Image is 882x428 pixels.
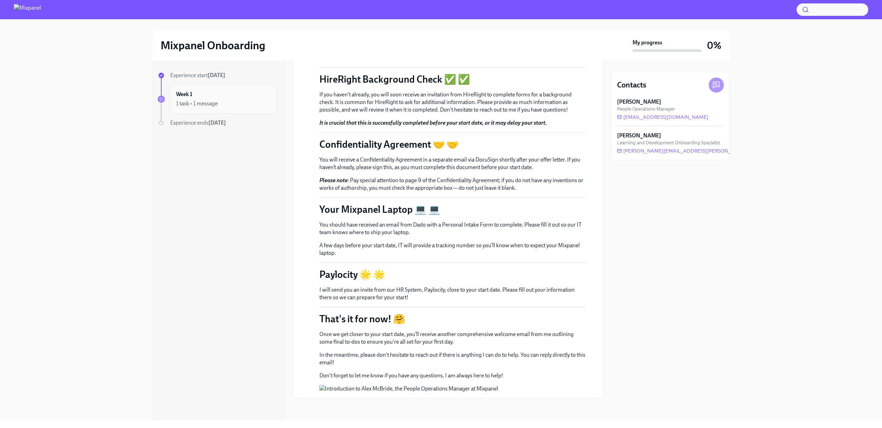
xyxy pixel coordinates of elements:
p: Paylocity 🌟 🌟 [319,268,385,281]
strong: My progress [633,39,662,46]
strong: Please note [319,177,348,184]
strong: [DATE] [208,119,226,126]
strong: [DATE] [208,72,225,79]
button: Zoom image [319,385,586,393]
a: [PERSON_NAME][EMAIL_ADDRESS][PERSON_NAME][DOMAIN_NAME] [617,147,789,154]
p: A few days before your start date, IT will provide a tracking number so you’ll know when to expec... [319,242,586,257]
span: Experience start [170,72,225,79]
strong: [PERSON_NAME] [617,132,661,139]
a: [EMAIL_ADDRESS][DOMAIN_NAME] [617,114,708,121]
p: If you haven't already, you will soon receive an invitation from HireRight to complete forms for ... [319,91,586,114]
h4: Contacts [617,80,646,90]
p: Confidentiality Agreement 🤝 🤝 [319,138,459,150]
p: That's it for now! 🤗 [319,313,405,325]
img: Mixpanel [14,4,41,15]
p: You will receive a Confidentiality Agreement in a separate email via DocuSign shortly after your ... [319,156,586,171]
p: In the meantime, please don't hesitate to reach out if there is anything I can do to help. You ca... [319,351,586,366]
a: Week 11 task • 1 message [158,85,276,114]
span: Learning and Development Onboarding Specialist [617,139,720,146]
div: 1 task • 1 message [176,100,218,107]
p: Don't forget to let me know if you have any questions, I am always here to help! [319,372,586,379]
h3: 0% [707,39,721,52]
span: People Operations Manager [617,106,675,112]
span: Experience ends [170,119,226,126]
p: You should have received an email from Dado with a Personal Intake Form to complete. Please fill ... [319,221,586,236]
strong: [PERSON_NAME] [617,98,661,106]
h2: Mixpanel Onboarding [161,39,265,52]
p: Your Mixpanel Laptop 💻 💻 [319,203,440,216]
p: I will send you an invite from our HR System, Paylocity, close to your start date. Please fill ou... [319,286,586,301]
p: : Pay special attention to page 9 of the Confidentiality Agreement; if you do not have any invent... [319,177,586,192]
a: Experience start[DATE] [158,72,276,79]
strong: It is crucial that this is successfully completed before your start date, or it may delay your st... [319,119,547,126]
p: HireRight Background Check ✅ ✅ [319,73,470,85]
p: Once we get closer to your start date, you’ll receive another comprehensive welcome email from me... [319,331,586,346]
h6: Week 1 [176,91,192,98]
